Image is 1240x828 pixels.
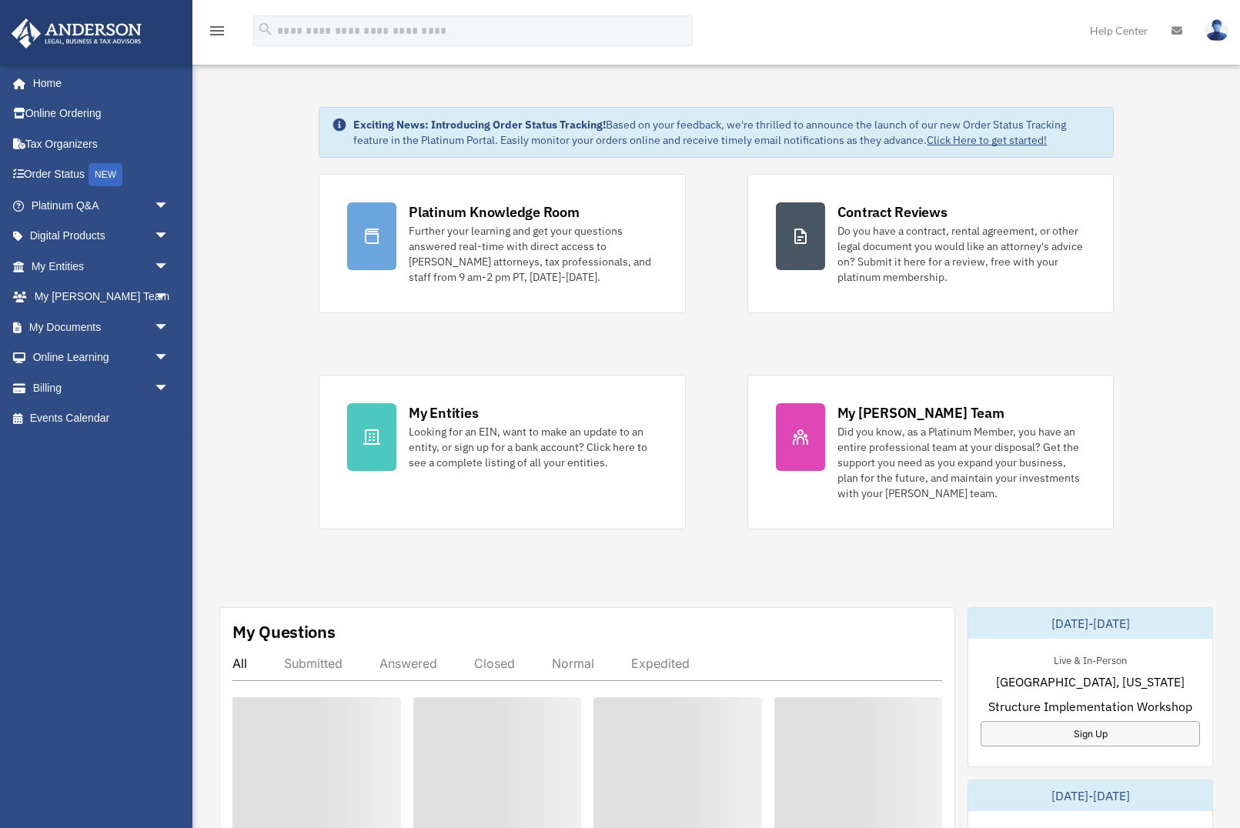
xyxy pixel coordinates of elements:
[968,608,1212,639] div: [DATE]-[DATE]
[11,68,185,98] a: Home
[11,129,192,159] a: Tax Organizers
[988,697,1192,716] span: Structure Implementation Workshop
[11,159,192,191] a: Order StatusNEW
[7,18,146,48] img: Anderson Advisors Platinum Portal
[837,403,1004,422] div: My [PERSON_NAME] Team
[11,312,192,342] a: My Documentsarrow_drop_down
[208,27,226,40] a: menu
[154,221,185,252] span: arrow_drop_down
[232,656,247,671] div: All
[154,342,185,374] span: arrow_drop_down
[11,221,192,252] a: Digital Productsarrow_drop_down
[409,202,580,222] div: Platinum Knowledge Room
[837,223,1085,285] div: Do you have a contract, rental agreement, or other legal document you would like an attorney's ad...
[154,282,185,313] span: arrow_drop_down
[11,190,192,221] a: Platinum Q&Aarrow_drop_down
[11,372,192,403] a: Billingarrow_drop_down
[1041,651,1139,667] div: Live & In-Person
[474,656,515,671] div: Closed
[89,163,122,186] div: NEW
[409,424,657,470] div: Looking for an EIN, want to make an update to an entity, or sign up for a bank account? Click her...
[409,403,478,422] div: My Entities
[284,656,343,671] div: Submitted
[837,202,948,222] div: Contract Reviews
[232,620,336,643] div: My Questions
[11,403,192,434] a: Events Calendar
[981,721,1200,746] a: Sign Up
[996,673,1185,691] span: [GEOGRAPHIC_DATA], [US_STATE]
[747,375,1114,529] a: My [PERSON_NAME] Team Did you know, as a Platinum Member, you have an entire professional team at...
[257,21,274,38] i: search
[631,656,690,671] div: Expedited
[154,312,185,343] span: arrow_drop_down
[208,22,226,40] i: menu
[11,251,192,282] a: My Entitiesarrow_drop_down
[552,656,594,671] div: Normal
[154,190,185,222] span: arrow_drop_down
[353,117,1101,148] div: Based on your feedback, we're thrilled to announce the launch of our new Order Status Tracking fe...
[409,223,657,285] div: Further your learning and get your questions answered real-time with direct access to [PERSON_NAM...
[927,133,1047,147] a: Click Here to get started!
[353,118,606,132] strong: Exciting News: Introducing Order Status Tracking!
[1205,19,1228,42] img: User Pic
[319,375,685,529] a: My Entities Looking for an EIN, want to make an update to an entity, or sign up for a bank accoun...
[11,282,192,312] a: My [PERSON_NAME] Teamarrow_drop_down
[747,174,1114,313] a: Contract Reviews Do you have a contract, rental agreement, or other legal document you would like...
[968,780,1212,811] div: [DATE]-[DATE]
[379,656,437,671] div: Answered
[11,98,192,129] a: Online Ordering
[154,251,185,282] span: arrow_drop_down
[11,342,192,373] a: Online Learningarrow_drop_down
[154,372,185,404] span: arrow_drop_down
[319,174,685,313] a: Platinum Knowledge Room Further your learning and get your questions answered real-time with dire...
[837,424,1085,501] div: Did you know, as a Platinum Member, you have an entire professional team at your disposal? Get th...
